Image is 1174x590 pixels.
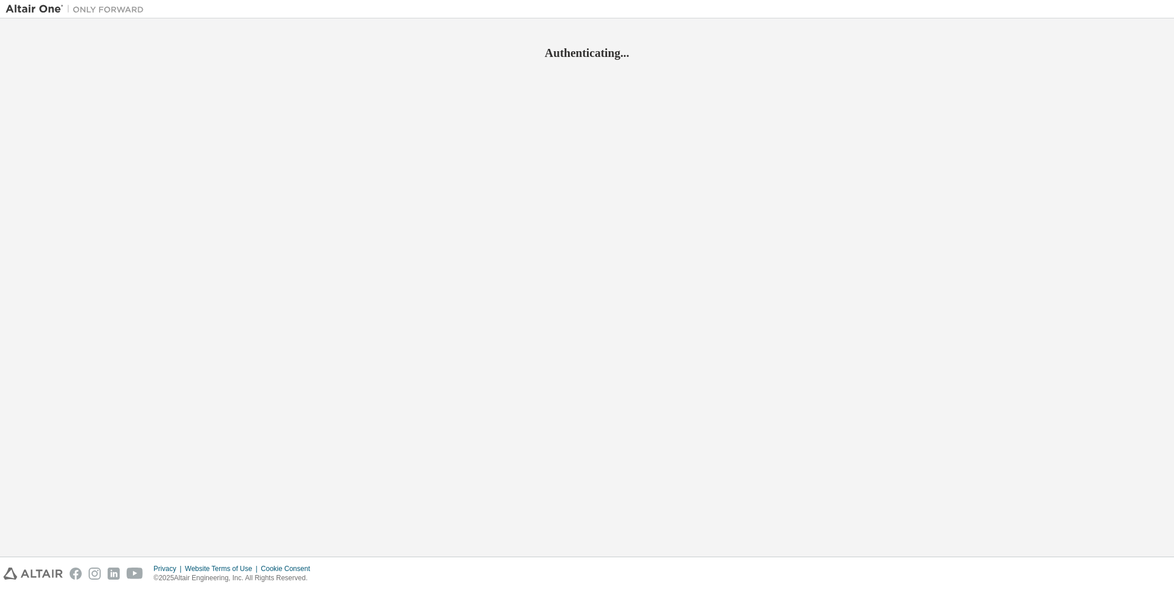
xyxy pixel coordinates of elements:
[185,564,261,573] div: Website Terms of Use
[261,564,317,573] div: Cookie Consent
[154,564,185,573] div: Privacy
[154,573,317,583] p: © 2025 Altair Engineering, Inc. All Rights Reserved.
[70,568,82,580] img: facebook.svg
[6,45,1168,60] h2: Authenticating...
[3,568,63,580] img: altair_logo.svg
[89,568,101,580] img: instagram.svg
[6,3,150,15] img: Altair One
[127,568,143,580] img: youtube.svg
[108,568,120,580] img: linkedin.svg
